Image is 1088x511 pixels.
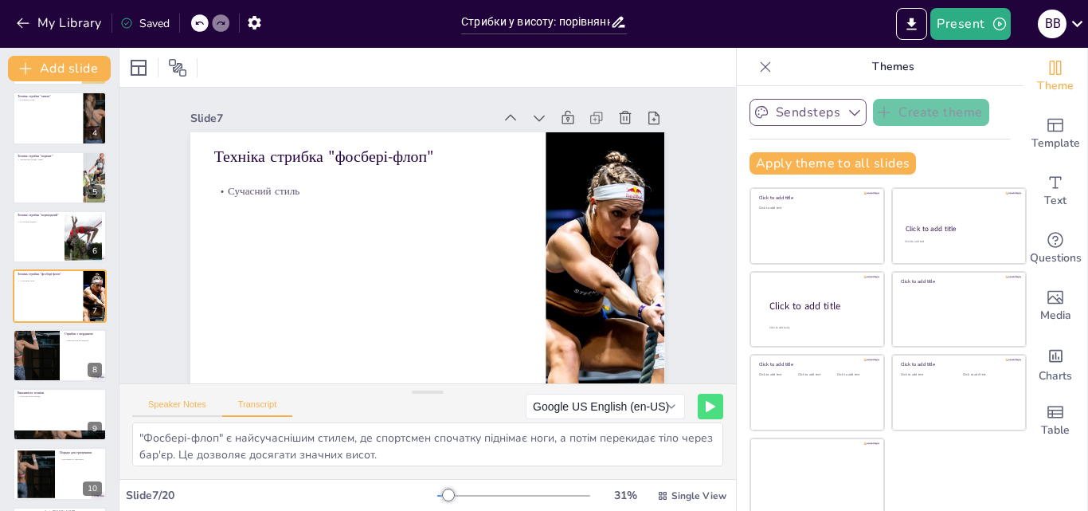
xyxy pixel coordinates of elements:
button: Play [698,394,723,419]
span: Table [1041,422,1070,439]
p: Themes [778,48,1008,86]
p: Ключова роль техніки [18,395,102,399]
span: Single View [671,489,726,502]
p: Регулярність тренувань [60,458,102,461]
p: Потужний підйом [18,221,60,224]
div: Layout [126,55,151,81]
div: 10 [13,447,107,500]
span: Media [1040,307,1071,324]
button: Present [930,8,1010,40]
div: 5 [13,151,107,204]
div: В В [1038,10,1066,38]
div: Click to add title [901,278,1015,285]
span: Position [168,58,187,77]
div: Click to add text [798,373,834,377]
textarea: "Фосбері-флоп" є найсучаснішим стилем, де спортсмен спочатку піднімає ноги, а потім перекидає тіл... [132,423,723,466]
button: Sendsteps [749,99,867,126]
div: Change the overall theme [1023,48,1087,105]
div: Get real-time input from your audience [1023,220,1087,277]
div: Slide 7 / 20 [126,488,437,503]
div: Click to add title [901,361,1015,368]
p: Плавність рухів [18,99,79,102]
div: Click to add text [759,206,873,210]
div: Click to add title [759,195,873,201]
button: Apply theme to all slides [749,152,916,175]
div: 7 [88,304,102,318]
div: Click to add title [759,361,873,368]
button: Speaker Notes [132,399,222,417]
p: Сучасний стиль [261,84,535,250]
button: В В [1038,8,1066,40]
p: Стрибки з жердиною [65,332,102,336]
div: Click to add text [905,240,1011,244]
div: Add images, graphics, shapes or video [1023,277,1087,335]
div: Add ready made slides [1023,105,1087,163]
div: 4 [13,92,107,144]
div: 4 [88,126,102,140]
button: Transcript [222,399,293,417]
p: Сучасний стиль [18,280,79,283]
span: Charts [1039,368,1072,385]
div: Click to add text [901,373,951,377]
p: Використання жердини [65,339,102,342]
div: Click to add text [759,373,795,377]
button: Google US English (en-US) [526,394,685,419]
div: 9 [13,388,107,441]
div: 7 [13,269,107,322]
div: 8 [13,329,107,382]
div: 6 [13,210,107,263]
div: 8 [88,363,102,377]
div: Slide 7 [277,9,546,173]
div: Click to add title [906,224,1012,234]
div: 9 [88,422,102,436]
span: Questions [1030,250,1082,267]
button: Add slide [8,56,111,81]
div: 5 [88,185,102,199]
div: Click to add text [837,373,873,377]
div: Add text boxes [1023,163,1087,220]
p: Техніка стрибка "перекидний" [18,213,60,218]
p: Техніка стрибка "фосбері-флоп" [277,51,555,224]
p: Техніка стрибка "фосбері-флоп" [18,273,79,277]
p: Поради для тренування [60,450,102,455]
div: Click to add body [769,325,870,329]
div: 10 [83,482,102,496]
button: My Library [12,10,108,36]
div: 31 % [606,488,644,503]
input: Insert title [461,10,610,33]
p: Важливість техніки [18,391,102,395]
span: Theme [1037,77,1074,95]
p: Зменшення ризику травм [18,158,79,161]
p: Техніка стрибка "хвиля" [18,94,79,99]
div: Add charts and graphs [1023,335,1087,392]
div: Click to add title [769,299,871,312]
p: Техніка стрибка "перекат" [18,154,79,159]
span: Template [1031,135,1080,152]
span: Text [1044,192,1066,210]
div: Click to add text [963,373,1013,377]
button: Create theme [873,99,989,126]
div: 6 [88,244,102,258]
button: Export to PowerPoint [896,8,927,40]
div: Add a table [1023,392,1087,450]
div: Saved [120,16,170,31]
